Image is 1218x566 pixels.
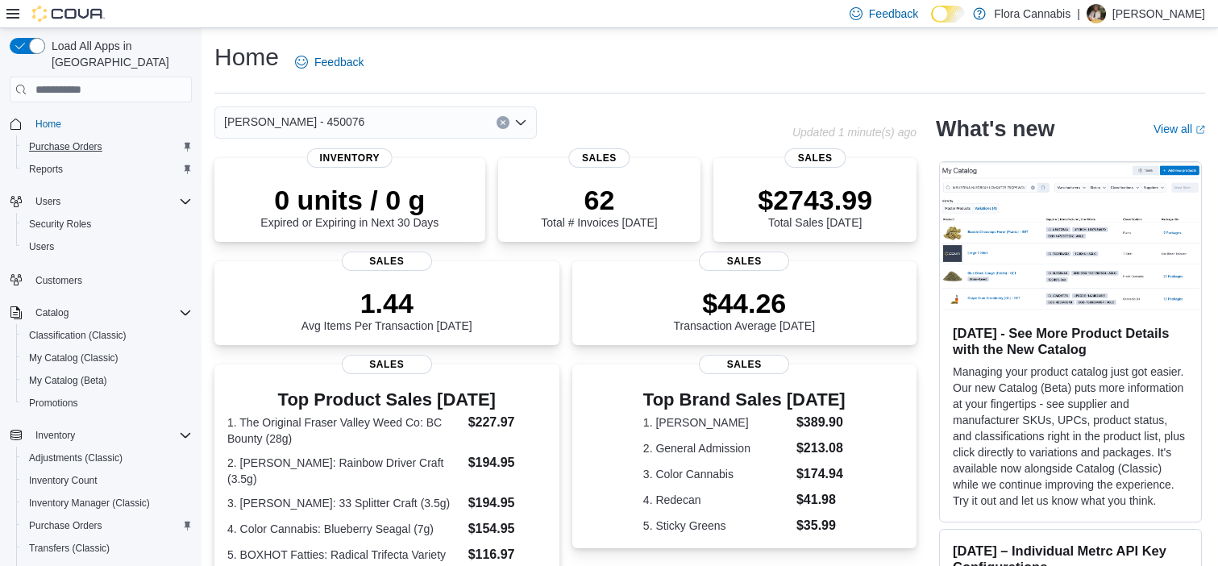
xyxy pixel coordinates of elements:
p: 0 units / 0 g [260,184,439,216]
span: Inventory Manager (Classic) [23,493,192,513]
span: Sales [342,252,432,271]
p: 62 [541,184,657,216]
button: Promotions [16,392,198,414]
dt: 1. The Original Fraser Valley Weed Co: BC Bounty (28g) [227,414,462,447]
span: Users [35,195,60,208]
dt: 1. [PERSON_NAME] [643,414,790,431]
p: Flora Cannabis [994,4,1070,23]
div: Expired or Expiring in Next 30 Days [260,184,439,229]
span: Inventory [306,148,393,168]
dt: 4. Color Cannabis: Blueberry Seagal (7g) [227,521,462,537]
button: Purchase Orders [16,514,198,537]
span: Home [35,118,61,131]
a: My Catalog (Beta) [23,371,114,390]
div: Total # Invoices [DATE] [541,184,657,229]
span: Sales [342,355,432,374]
button: Inventory [3,424,198,447]
span: Purchase Orders [23,516,192,535]
button: Security Roles [16,213,198,235]
span: My Catalog (Beta) [29,374,107,387]
dd: $35.99 [796,516,846,535]
span: Sales [699,355,789,374]
button: Clear input [497,116,509,129]
dt: 2. [PERSON_NAME]: Rainbow Driver Craft (3.5g) [227,455,462,487]
button: Users [16,235,198,258]
dt: 5. Sticky Greens [643,518,790,534]
svg: External link [1195,125,1205,135]
button: Inventory Count [16,469,198,492]
div: Lance Blair [1087,4,1106,23]
button: My Catalog (Beta) [16,369,198,392]
span: Feedback [314,54,364,70]
a: Reports [23,160,69,179]
span: Purchase Orders [29,140,102,153]
span: Users [29,240,54,253]
div: Total Sales [DATE] [758,184,872,229]
p: Managing your product catalog just got easier. Our new Catalog (Beta) puts more information at yo... [953,364,1188,509]
button: Customers [3,268,198,291]
button: Inventory Manager (Classic) [16,492,198,514]
a: Feedback [289,46,370,78]
dt: 3. [PERSON_NAME]: 33 Splitter Craft (3.5g) [227,495,462,511]
span: [PERSON_NAME] - 450076 [224,112,364,131]
span: Sales [569,148,630,168]
dd: $154.95 [468,519,547,539]
a: Security Roles [23,214,98,234]
span: My Catalog (Beta) [23,371,192,390]
div: Avg Items Per Transaction [DATE] [301,287,472,332]
button: Home [3,112,198,135]
span: Users [23,237,192,256]
p: | [1077,4,1080,23]
a: Promotions [23,393,85,413]
dd: $41.98 [796,490,846,510]
span: Sales [784,148,846,168]
span: Promotions [23,393,192,413]
span: Load All Apps in [GEOGRAPHIC_DATA] [45,38,192,70]
span: Inventory [35,429,75,442]
button: Classification (Classic) [16,324,198,347]
dd: $194.95 [468,453,547,472]
span: Adjustments (Classic) [29,452,123,464]
button: Catalog [29,303,75,323]
a: Users [23,237,60,256]
a: My Catalog (Classic) [23,348,125,368]
dd: $213.08 [796,439,846,458]
button: My Catalog (Classic) [16,347,198,369]
h1: Home [214,41,279,73]
a: Purchase Orders [23,137,109,156]
button: Users [29,192,67,211]
span: Customers [29,269,192,289]
div: Transaction Average [DATE] [673,287,815,332]
dd: $194.95 [468,493,547,513]
input: Dark Mode [931,6,965,23]
button: Users [3,190,198,213]
span: Classification (Classic) [23,326,192,345]
button: Catalog [3,302,198,324]
dd: $174.94 [796,464,846,484]
p: $44.26 [673,287,815,319]
button: Adjustments (Classic) [16,447,198,469]
span: Sales [699,252,789,271]
h3: [DATE] - See More Product Details with the New Catalog [953,325,1188,357]
button: Purchase Orders [16,135,198,158]
a: Customers [29,271,89,290]
span: Inventory Manager (Classic) [29,497,150,510]
span: Security Roles [29,218,91,231]
span: Inventory Count [29,474,98,487]
span: Reports [23,160,192,179]
h2: What's new [936,116,1054,142]
span: My Catalog (Classic) [29,352,118,364]
span: Purchase Orders [23,137,192,156]
dd: $389.90 [796,413,846,432]
dt: 2. General Admission [643,440,790,456]
button: Open list of options [514,116,527,129]
a: Purchase Orders [23,516,109,535]
span: Purchase Orders [29,519,102,532]
span: Promotions [29,397,78,410]
p: Updated 1 minute(s) ago [792,126,917,139]
span: Home [29,114,192,134]
p: [PERSON_NAME] [1112,4,1205,23]
a: Classification (Classic) [23,326,133,345]
button: Transfers (Classic) [16,537,198,560]
span: Adjustments (Classic) [23,448,192,468]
